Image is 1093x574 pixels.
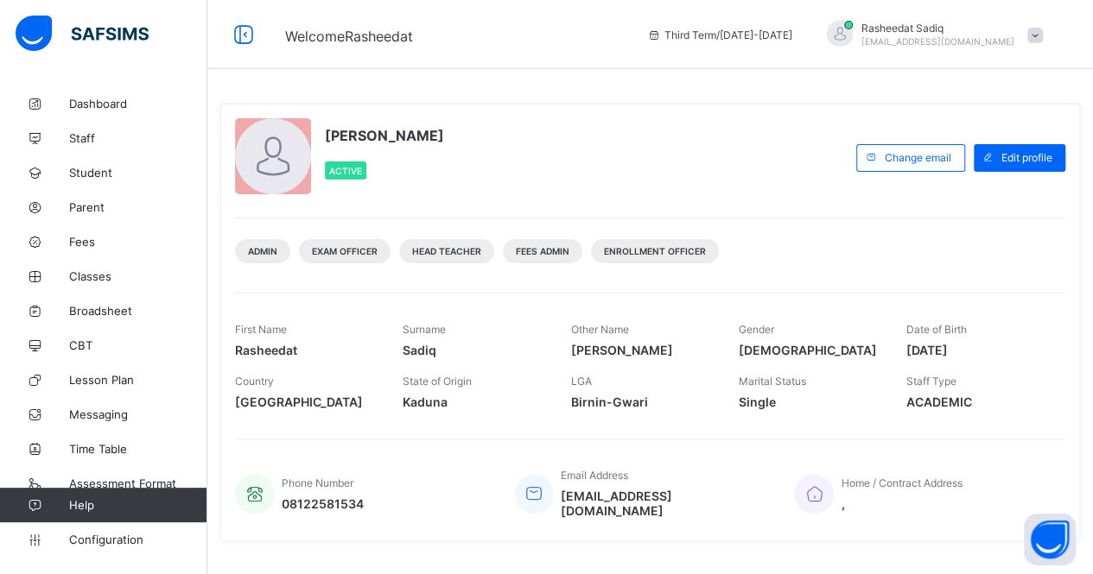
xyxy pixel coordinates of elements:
[403,375,472,388] span: State of Origin
[312,246,378,256] span: Exam Officer
[69,269,207,283] span: Classes
[285,28,413,45] span: Welcome Rasheedat
[69,498,207,512] span: Help
[861,22,1014,35] span: Rasheedat Sadiq
[516,246,569,256] span: Fees Admin
[69,235,207,249] span: Fees
[325,127,444,144] span: [PERSON_NAME]
[810,21,1052,49] div: RasheedatSadiq
[560,489,768,518] span: [EMAIL_ADDRESS][DOMAIN_NAME]
[570,375,591,388] span: LGA
[1001,151,1052,164] span: Edit profile
[235,343,377,357] span: Rasheedat
[861,36,1014,47] span: [EMAIL_ADDRESS][DOMAIN_NAME]
[69,407,207,421] span: Messaging
[906,323,967,336] span: Date of Birth
[282,496,364,511] span: 08122581534
[841,496,962,511] span: ,
[739,394,880,409] span: Single
[69,304,207,318] span: Broadsheet
[69,533,207,546] span: Configuration
[570,343,712,357] span: [PERSON_NAME]
[403,343,544,357] span: Sadiq
[69,166,207,180] span: Student
[16,16,149,52] img: safsims
[604,246,706,256] span: Enrollment Officer
[885,151,951,164] span: Change email
[403,394,544,409] span: Kaduna
[248,246,277,256] span: Admin
[235,394,377,409] span: [GEOGRAPHIC_DATA]
[906,375,956,388] span: Staff Type
[906,343,1048,357] span: [DATE]
[329,166,362,176] span: Active
[69,200,207,214] span: Parent
[69,442,207,456] span: Time Table
[570,323,628,336] span: Other Name
[739,375,806,388] span: Marital Status
[560,469,627,482] span: Email Address
[570,394,712,409] span: Birnin-Gwari
[69,131,207,145] span: Staff
[235,323,287,336] span: First Name
[282,476,353,489] span: Phone Number
[235,375,274,388] span: Country
[69,373,207,387] span: Lesson Plan
[1024,514,1076,565] button: Open asap
[69,338,207,352] span: CBT
[906,394,1048,409] span: ACADEMIC
[403,323,446,336] span: Surname
[739,323,774,336] span: Gender
[412,246,481,256] span: Head Teacher
[739,343,880,357] span: [DEMOGRAPHIC_DATA]
[647,28,792,41] span: session/term information
[841,476,962,489] span: Home / Contract Address
[69,476,207,490] span: Assessment Format
[69,97,207,110] span: Dashboard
